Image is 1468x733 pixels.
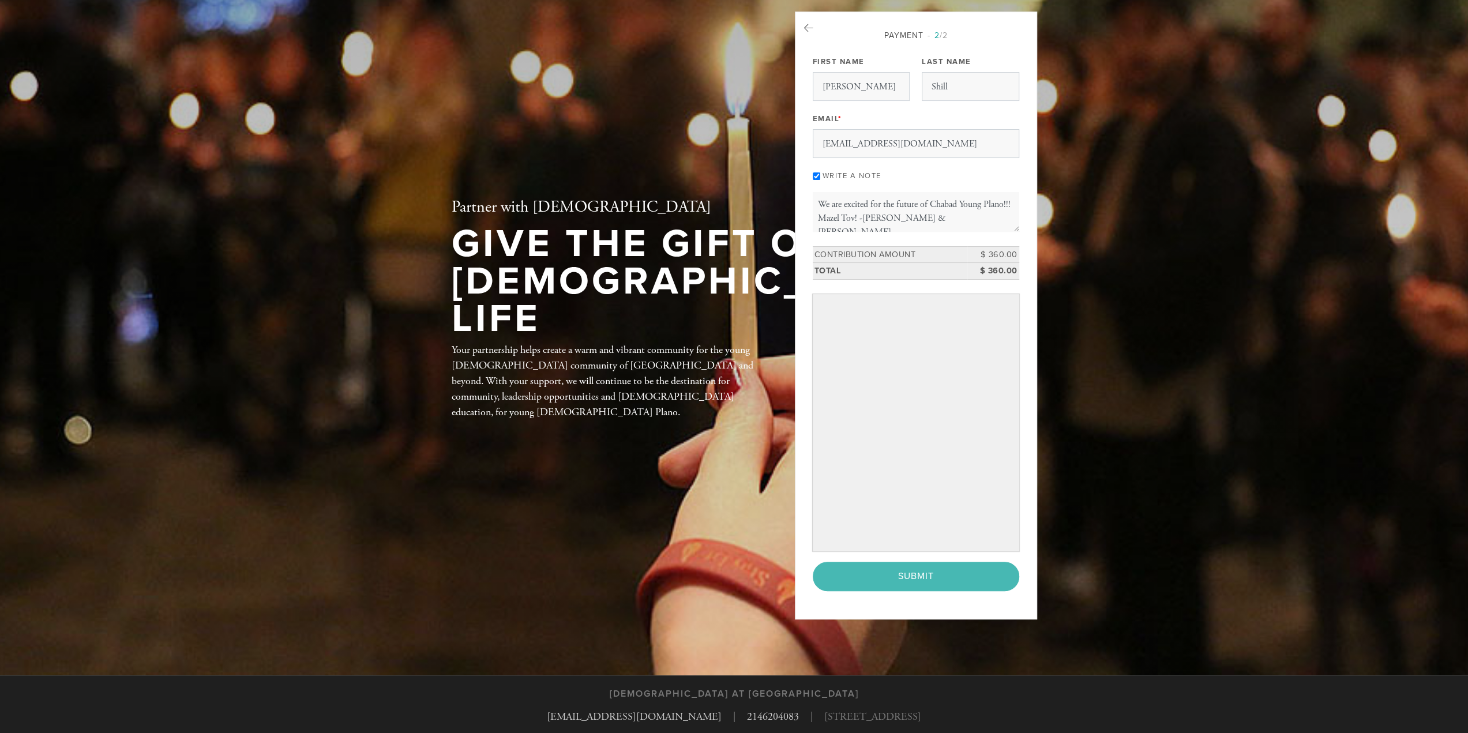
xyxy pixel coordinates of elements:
[813,246,967,263] td: Contribution Amount
[824,709,921,724] span: [STREET_ADDRESS]
[928,31,948,40] span: /2
[813,57,865,67] label: First Name
[810,709,813,724] span: |
[452,342,757,420] div: Your partnership helps create a warm and vibrant community for the young [DEMOGRAPHIC_DATA] commu...
[452,225,934,337] h1: Give the Gift of [DEMOGRAPHIC_DATA] Life
[733,709,735,724] span: |
[452,198,934,217] h2: Partner with [DEMOGRAPHIC_DATA]
[610,689,859,700] h3: [DEMOGRAPHIC_DATA] at [GEOGRAPHIC_DATA]
[813,263,967,280] td: Total
[823,171,881,181] label: Write a note
[815,296,1017,549] iframe: Secure payment input frame
[813,114,842,124] label: Email
[967,246,1019,263] td: $ 360.00
[967,263,1019,280] td: $ 360.00
[934,31,940,40] span: 2
[838,114,842,123] span: This field is required.
[813,29,1019,42] div: Payment
[747,710,799,723] a: 2146204083
[922,57,971,67] label: Last Name
[547,710,722,723] a: [EMAIL_ADDRESS][DOMAIN_NAME]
